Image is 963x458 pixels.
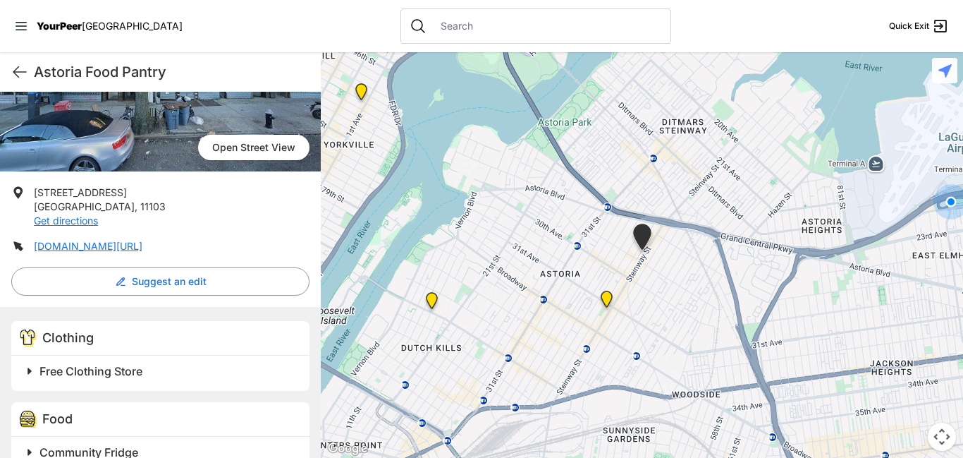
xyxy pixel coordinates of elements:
[352,83,370,106] div: Avenue Church
[11,267,309,296] button: Suggest an edit
[39,364,142,378] span: Free Clothing Store
[889,18,949,35] a: Quick Exit
[82,20,183,32] span: [GEOGRAPHIC_DATA]
[34,186,127,198] span: [STREET_ADDRESS]
[928,423,956,451] button: Map camera controls
[432,19,662,33] input: Search
[889,20,929,32] span: Quick Exit
[42,330,94,345] span: Clothing
[37,20,82,32] span: YourPeer
[423,292,441,315] div: Fancy Thrift Shop
[42,411,73,426] span: Food
[324,440,371,458] img: Google
[34,200,135,212] span: [GEOGRAPHIC_DATA]
[140,200,166,212] span: 11103
[34,62,309,82] h1: Astoria Food Pantry
[135,200,137,212] span: ,
[198,135,309,160] span: Open Street View
[324,440,371,458] a: Open this area in Google Maps (opens a new window)
[34,240,142,252] a: [DOMAIN_NAME][URL]
[37,22,183,30] a: YourPeer[GEOGRAPHIC_DATA]
[34,215,98,227] a: Get directions
[132,275,207,289] span: Suggest an edit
